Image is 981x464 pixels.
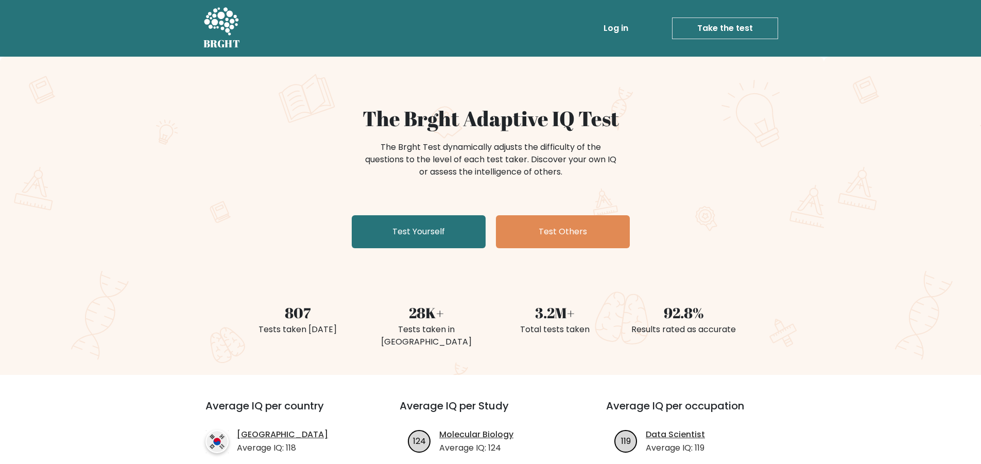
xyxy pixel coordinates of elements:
[626,323,742,336] div: Results rated as accurate
[606,400,788,424] h3: Average IQ per occupation
[646,442,705,454] p: Average IQ: 119
[239,302,356,323] div: 807
[672,18,778,39] a: Take the test
[205,430,229,453] img: country
[368,302,485,323] div: 28K+
[497,302,613,323] div: 3.2M+
[237,428,328,441] a: [GEOGRAPHIC_DATA]
[352,215,486,248] a: Test Yourself
[621,435,631,446] text: 119
[626,302,742,323] div: 92.8%
[439,442,513,454] p: Average IQ: 124
[646,428,705,441] a: Data Scientist
[205,400,363,424] h3: Average IQ per country
[496,215,630,248] a: Test Others
[203,4,240,53] a: BRGHT
[239,323,356,336] div: Tests taken [DATE]
[400,400,581,424] h3: Average IQ per Study
[239,106,742,131] h1: The Brght Adaptive IQ Test
[237,442,328,454] p: Average IQ: 118
[599,18,632,39] a: Log in
[368,323,485,348] div: Tests taken in [GEOGRAPHIC_DATA]
[203,38,240,50] h5: BRGHT
[497,323,613,336] div: Total tests taken
[413,435,426,446] text: 124
[439,428,513,441] a: Molecular Biology
[362,141,619,178] div: The Brght Test dynamically adjusts the difficulty of the questions to the level of each test take...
